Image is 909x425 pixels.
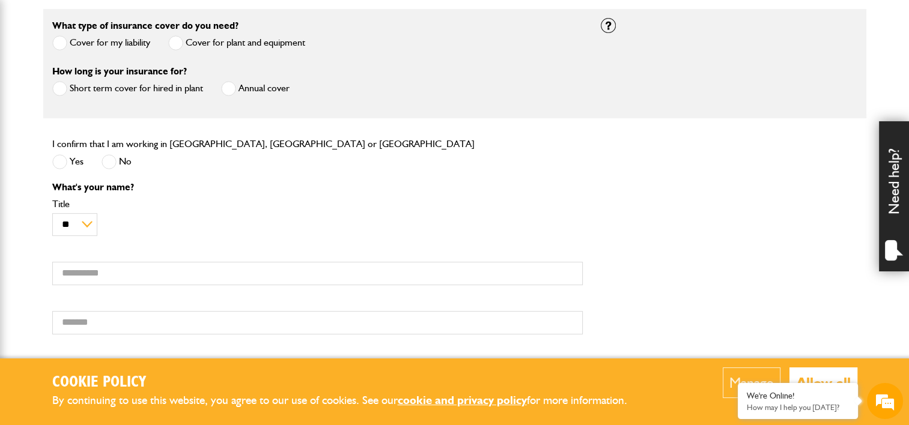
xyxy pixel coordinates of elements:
textarea: Type your message and hit 'Enter' [16,217,219,323]
label: Short term cover for hired in plant [52,81,203,96]
p: What's your name? [52,182,583,192]
label: Cover for my liability [52,35,150,50]
div: Minimize live chat window [197,6,226,35]
label: What type of insurance cover do you need? [52,21,239,31]
p: How may I help you today? [747,403,849,412]
label: How long is your insurance for? [52,67,187,76]
h2: Cookie Policy [52,373,647,392]
button: Manage [723,367,780,398]
div: Chat with us now [62,67,202,83]
input: Enter your phone number [16,182,219,208]
label: No [102,154,132,169]
img: d_20077148190_company_1631870298795_20077148190 [20,67,50,83]
em: Start Chat [163,333,218,349]
a: cookie and privacy policy [398,393,527,407]
label: Title [52,199,583,209]
div: Need help? [879,121,909,271]
button: Allow all [789,367,857,398]
label: Yes [52,154,84,169]
label: Cover for plant and equipment [168,35,305,50]
p: By continuing to use this website, you agree to our use of cookies. See our for more information. [52,391,647,410]
input: Enter your email address [16,146,219,173]
input: Enter your last name [16,111,219,137]
label: Annual cover [221,81,290,96]
div: We're Online! [747,391,849,401]
label: I confirm that I am working in [GEOGRAPHIC_DATA], [GEOGRAPHIC_DATA] or [GEOGRAPHIC_DATA] [52,139,475,149]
